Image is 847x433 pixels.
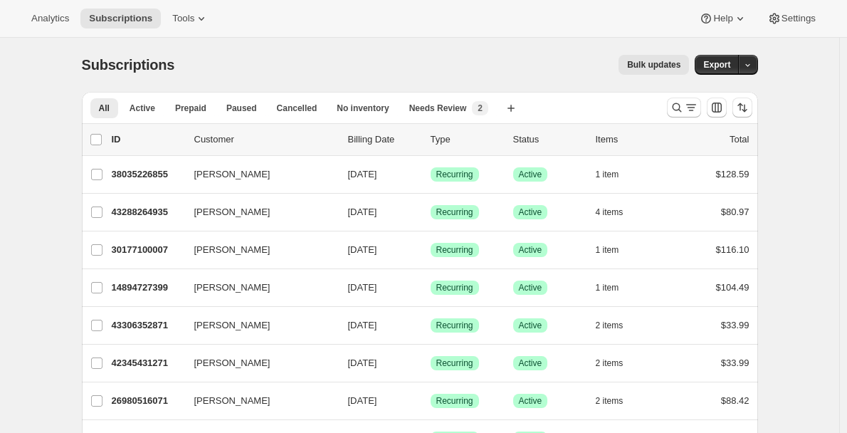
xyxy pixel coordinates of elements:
button: [PERSON_NAME] [186,352,328,375]
p: Customer [194,132,337,147]
button: 1 item [596,278,635,298]
button: Subscriptions [80,9,161,28]
span: $116.10 [716,244,749,255]
button: 4 items [596,202,639,222]
span: [PERSON_NAME] [194,394,270,408]
span: Recurring [436,169,473,180]
span: Help [713,13,732,24]
span: Recurring [436,282,473,293]
div: 43288264935[PERSON_NAME][DATE]SuccessRecurringSuccessActive4 items$80.97 [112,202,749,222]
span: Active [519,358,542,369]
div: 26980516071[PERSON_NAME][DATE]SuccessRecurringSuccessActive2 items$88.42 [112,391,749,411]
p: 30177100007 [112,243,183,257]
button: [PERSON_NAME] [186,314,328,337]
p: Status [513,132,584,147]
button: 2 items [596,353,639,373]
span: All [99,103,110,114]
span: [PERSON_NAME] [194,356,270,370]
span: $88.42 [721,395,749,406]
span: Recurring [436,395,473,407]
span: Cancelled [277,103,317,114]
button: Help [690,9,755,28]
button: 2 items [596,315,639,335]
span: Active [519,395,542,407]
span: Subscriptions [82,57,175,73]
span: 2 items [596,395,624,407]
span: Analytics [31,13,69,24]
span: 1 item [596,282,619,293]
span: [DATE] [348,395,377,406]
div: 43306352871[PERSON_NAME][DATE]SuccessRecurringSuccessActive2 items$33.99 [112,315,749,335]
span: [PERSON_NAME] [194,205,270,219]
button: Customize table column order and visibility [707,98,727,118]
span: Tools [172,13,194,24]
span: 1 item [596,244,619,256]
span: 4 items [596,207,624,218]
button: Create new view [500,98,522,118]
button: [PERSON_NAME] [186,239,328,261]
p: 43306352871 [112,318,183,333]
p: 38035226855 [112,167,183,182]
span: Active [519,207,542,218]
span: Active [519,320,542,331]
p: 42345431271 [112,356,183,370]
span: No inventory [337,103,389,114]
button: Export [695,55,739,75]
span: $128.59 [716,169,749,179]
span: Active [519,244,542,256]
div: Items [596,132,667,147]
div: 14894727399[PERSON_NAME][DATE]SuccessRecurringSuccessActive1 item$104.49 [112,278,749,298]
button: Search and filter results [667,98,701,118]
span: 2 [478,103,483,114]
span: Active [519,282,542,293]
p: Billing Date [348,132,419,147]
span: Recurring [436,244,473,256]
span: [DATE] [348,244,377,255]
button: Settings [759,9,824,28]
span: $33.99 [721,358,749,368]
span: [DATE] [348,282,377,293]
span: $104.49 [716,282,749,293]
button: [PERSON_NAME] [186,201,328,224]
span: $33.99 [721,320,749,330]
button: [PERSON_NAME] [186,390,328,412]
button: 2 items [596,391,639,411]
span: [DATE] [348,169,377,179]
span: Subscriptions [89,13,152,24]
div: 30177100007[PERSON_NAME][DATE]SuccessRecurringSuccessActive1 item$116.10 [112,240,749,260]
button: [PERSON_NAME] [186,276,328,299]
div: IDCustomerBilling DateTypeStatusItemsTotal [112,132,749,147]
p: Total [730,132,749,147]
div: 38035226855[PERSON_NAME][DATE]SuccessRecurringSuccessActive1 item$128.59 [112,165,749,184]
span: [PERSON_NAME] [194,167,270,182]
button: Analytics [23,9,78,28]
p: ID [112,132,183,147]
span: Recurring [436,320,473,331]
span: $80.97 [721,207,749,217]
p: 26980516071 [112,394,183,408]
button: Bulk updates [619,55,689,75]
span: Active [130,103,155,114]
button: 1 item [596,165,635,184]
span: Needs Review [409,103,467,114]
span: [DATE] [348,320,377,330]
span: [DATE] [348,207,377,217]
span: Active [519,169,542,180]
span: 2 items [596,320,624,331]
div: 42345431271[PERSON_NAME][DATE]SuccessRecurringSuccessActive2 items$33.99 [112,353,749,373]
span: 1 item [596,169,619,180]
button: Sort the results [732,98,752,118]
span: Paused [226,103,257,114]
span: Export [703,59,730,71]
p: 14894727399 [112,281,183,295]
p: 43288264935 [112,205,183,219]
span: Prepaid [175,103,206,114]
span: [PERSON_NAME] [194,281,270,295]
button: Tools [164,9,217,28]
span: 2 items [596,358,624,369]
span: [PERSON_NAME] [194,318,270,333]
button: [PERSON_NAME] [186,163,328,186]
span: Recurring [436,358,473,369]
span: Settings [782,13,816,24]
button: 1 item [596,240,635,260]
